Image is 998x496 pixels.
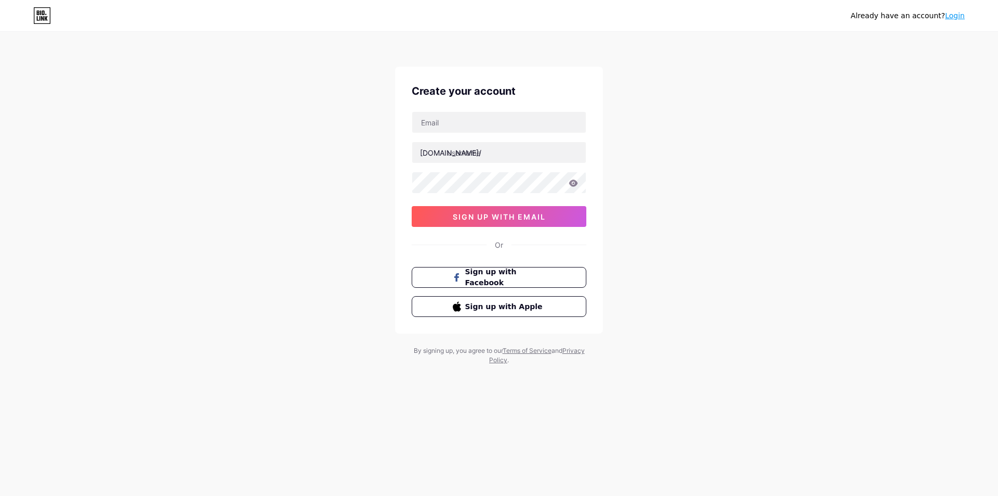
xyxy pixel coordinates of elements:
span: sign up with email [453,212,546,221]
button: Sign up with Facebook [412,267,586,288]
span: Sign up with Facebook [465,266,546,288]
div: Or [495,239,503,250]
input: Email [412,112,586,133]
div: [DOMAIN_NAME]/ [420,147,481,158]
div: Create your account [412,83,586,99]
div: By signing up, you agree to our and . [411,346,587,365]
span: Sign up with Apple [465,301,546,312]
a: Terms of Service [503,347,551,354]
button: Sign up with Apple [412,296,586,317]
a: Login [945,11,965,20]
button: sign up with email [412,206,586,227]
input: username [412,142,586,163]
div: Already have an account? [851,10,965,21]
